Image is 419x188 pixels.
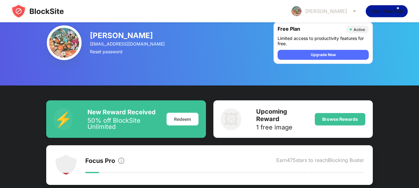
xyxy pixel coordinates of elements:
[366,5,408,17] div: animation
[322,117,358,122] div: Browse Rewards
[85,157,115,166] div: Focus Pro
[256,124,308,130] div: 1 free image
[221,108,241,130] div: 🖼
[11,4,64,19] img: blocksite-icon-black.svg
[90,49,166,54] div: Reset password
[87,117,159,130] div: 50% off BlockSite Unlimited
[292,6,301,16] img: ACg8ocII3vIyoQeu9v6oCr31aOKsPp-0VIjydmL7VIyK_9ElurN3SOgr=s96-c
[256,108,308,123] div: Upcoming Reward
[278,26,343,33] div: Free Plan
[354,27,365,32] div: Active
[55,154,77,176] img: points-level-1.svg
[278,36,369,46] div: Limited access to productivity features for free.
[47,25,82,60] img: ACg8ocII3vIyoQeu9v6oCr31aOKsPp-0VIjydmL7VIyK_9ElurN3SOgr=s96-c
[167,113,198,125] div: Redeem
[311,52,336,58] div: Upgrade Now
[118,157,125,164] img: info.svg
[276,157,364,166] div: Earn 475 stars to reach Blocking Buster
[90,41,166,46] div: [EMAIL_ADDRESS][DOMAIN_NAME]
[90,31,166,40] div: [PERSON_NAME]
[305,8,347,14] div: [PERSON_NAME]
[87,108,159,116] div: New Reward Received
[54,108,73,130] div: ⚡️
